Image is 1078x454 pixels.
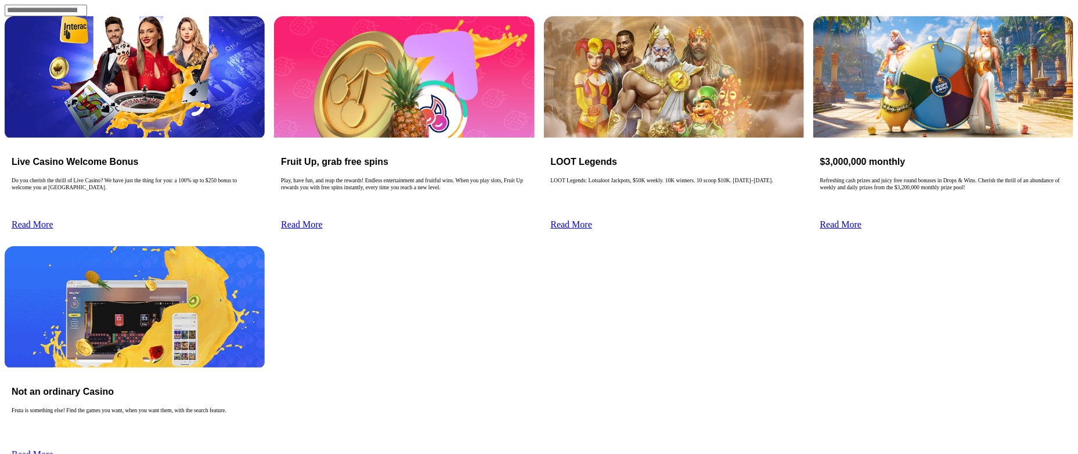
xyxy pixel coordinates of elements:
[12,219,53,229] a: Read More
[281,219,323,229] a: Read More
[820,156,1066,167] h3: $3,000,000 monthly
[12,386,258,397] h3: Not an ordinary Casino
[813,16,1073,138] img: $3,000,000 monthly
[12,177,258,214] p: Do you cherish the thrill of Live Casino? We have just the thing for you: a 100% up to $250 bonus...
[12,156,258,167] h3: Live Casino Welcome Bonus
[274,16,534,138] img: Fruit Up, grab free spins
[551,156,797,167] h3: LOOT Legends
[551,219,593,229] a: Read More
[820,219,862,229] a: Read More
[551,177,797,214] p: LOOT Legends: Lotsaloot Jackpots, $50K weekly. 10K winners. 10 scoop $10K. [DATE]–[DATE].
[5,16,265,138] img: Live Casino Welcome Bonus
[281,177,527,214] p: Play, have fun, and reap the rewards! Endless entertainment and fruitful wins. When you play slot...
[820,177,1066,214] p: Refreshing cash prizes and juicy free round bonuses in Drops & Wins. Cherish the thrill of an abu...
[12,407,258,444] p: Fruta is something else! Find the games you want, when you want them, with the search feature.
[544,16,804,138] img: LOOT Legends
[5,5,87,16] input: Search
[281,156,527,167] h3: Fruit Up, grab free spins
[5,246,265,367] img: Not an ordinary Casino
